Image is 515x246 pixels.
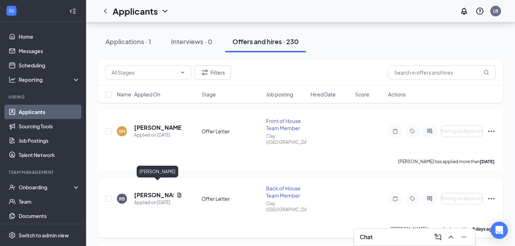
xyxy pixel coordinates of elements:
[134,199,182,206] div: Applied on [DATE]
[202,195,262,202] div: Offer Letter
[161,7,169,15] svg: ChevronDown
[408,196,417,202] svg: Tag
[266,133,306,145] div: Clay ([GEOGRAPHIC_DATA])
[440,196,483,201] span: Waiting on Applicant
[266,91,293,98] span: Job posting
[408,128,417,134] svg: Tag
[171,37,212,46] div: Interviews · 0
[19,76,80,83] div: Reporting
[476,7,484,15] svg: QuestionInfo
[134,191,174,199] h5: [PERSON_NAME]
[19,148,80,162] a: Talent Network
[9,76,16,83] svg: Analysis
[19,184,74,191] div: Onboarding
[202,91,216,98] span: Stage
[232,37,299,46] div: Offers and hires · 230
[425,196,434,202] svg: ActiveChat
[19,119,80,133] a: Sourcing Tools
[398,159,496,165] p: [PERSON_NAME] has applied more than .
[176,192,182,198] svg: Document
[493,8,498,14] div: LB
[447,233,455,241] svg: ChevronUp
[266,117,306,132] div: Front of House Team Member
[19,194,80,209] a: Team
[119,128,125,134] div: EM
[311,91,336,98] span: Hired Date
[460,7,468,15] svg: Notifications
[19,223,80,237] a: SurveysCrown
[200,68,209,77] svg: Filter
[432,231,444,243] button: ComposeMessage
[8,7,15,14] svg: WorkstreamLogo
[19,29,80,44] a: Home
[19,209,80,223] a: Documents
[434,233,442,241] svg: ComposeMessage
[391,196,400,202] svg: Note
[391,128,400,134] svg: Note
[112,68,177,76] input: All Stages
[266,200,306,213] div: Clay ([GEOGRAPHIC_DATA])
[480,159,495,164] b: [DATE]
[9,184,16,191] svg: UserCheck
[117,91,160,98] span: Name · Applied On
[119,196,125,202] div: RB
[441,193,483,204] button: Waiting on Applicant
[137,166,178,178] div: [PERSON_NAME]
[491,222,508,239] div: Open Intercom Messenger
[459,233,468,241] svg: Minimize
[388,91,406,98] span: Actions
[105,37,151,46] div: Applications · 1
[180,70,185,75] svg: ChevronDown
[202,128,262,135] div: Offer Letter
[101,7,110,15] svg: ChevronLeft
[355,91,369,98] span: Score
[445,231,457,243] button: ChevronUp
[360,233,373,241] h3: Chat
[9,232,16,239] svg: Settings
[9,94,79,100] div: Hiring
[391,226,496,232] p: [PERSON_NAME] has applied more than .
[19,44,80,58] a: Messages
[9,169,79,175] div: Team Management
[388,65,496,80] input: Search in offers and hires
[113,5,158,17] h1: Applicants
[440,129,483,134] span: Waiting on Applicant
[487,127,496,136] svg: Ellipses
[134,124,182,132] h5: [PERSON_NAME]
[19,105,80,119] a: Applicants
[483,70,489,75] svg: MagnifyingGlass
[266,185,306,199] div: Back of House Team Member
[487,194,496,203] svg: Ellipses
[134,132,182,139] div: Applied on [DATE]
[194,65,231,80] button: Filter Filters
[19,232,69,239] div: Switch to admin view
[69,8,76,15] svg: Collapse
[458,231,469,243] button: Minimize
[441,126,483,137] button: Waiting on Applicant
[19,133,80,148] a: Job Postings
[425,128,434,134] svg: ActiveChat
[19,58,80,72] a: Scheduling
[472,226,495,232] b: 8 days ago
